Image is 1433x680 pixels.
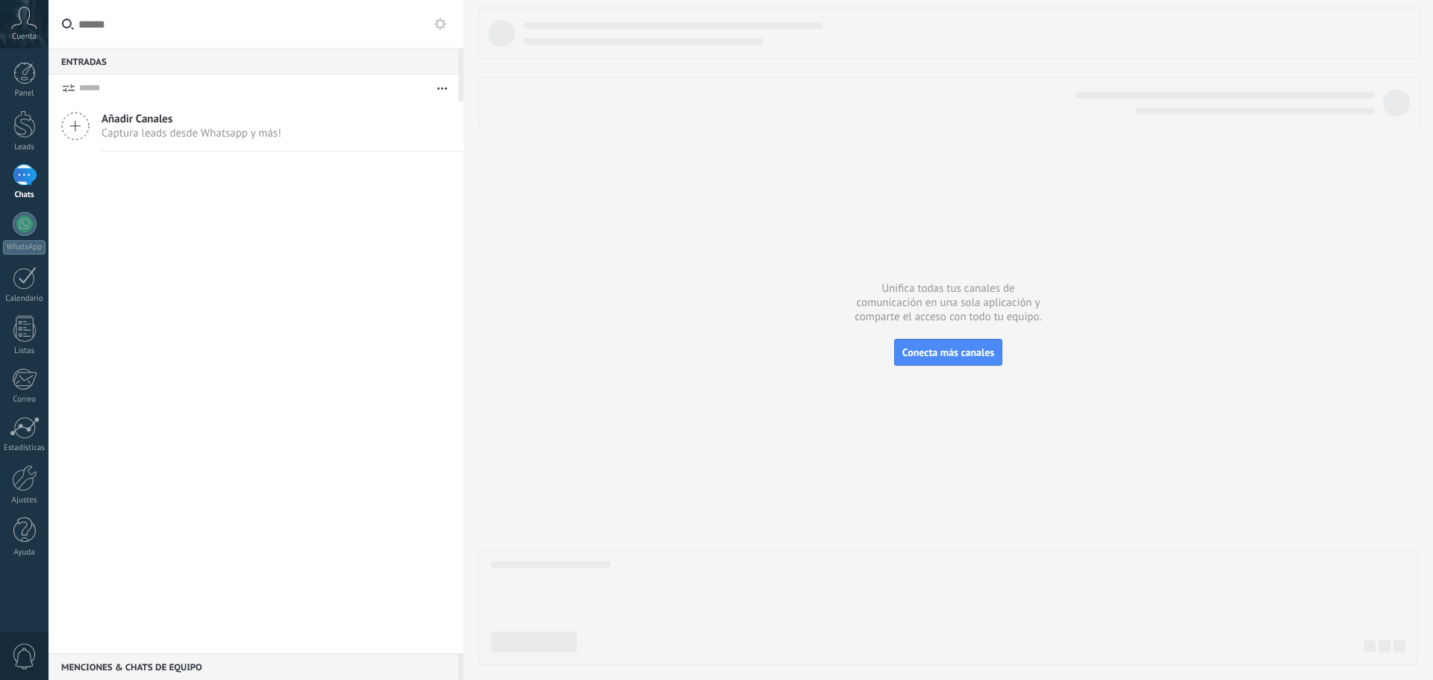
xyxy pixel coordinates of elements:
div: WhatsApp [3,240,46,255]
span: Cuenta [12,32,37,42]
div: Ayuda [3,548,46,558]
button: Conecta más canales [894,339,1002,366]
div: Listas [3,346,46,356]
div: Entradas [49,48,458,75]
div: Chats [3,190,46,200]
div: Menciones & Chats de equipo [49,653,458,680]
span: Captura leads desde Whatsapp y más! [102,126,281,140]
div: Panel [3,89,46,99]
div: Ajustes [3,496,46,505]
div: Estadísticas [3,443,46,453]
div: Leads [3,143,46,152]
span: Conecta más canales [902,346,994,359]
span: Añadir Canales [102,112,281,126]
div: Calendario [3,294,46,304]
div: Correo [3,395,46,405]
